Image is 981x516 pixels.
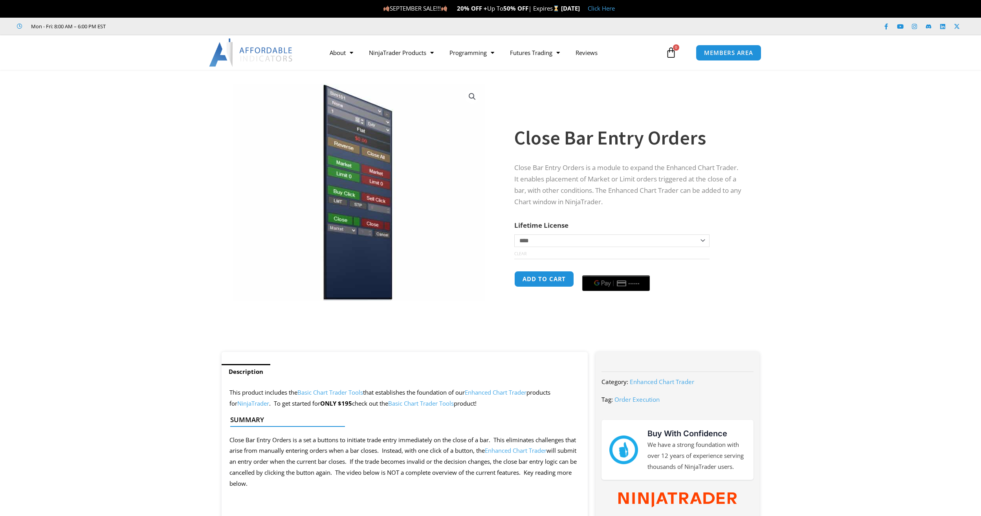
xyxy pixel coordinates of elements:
[588,4,615,12] a: Click Here
[553,5,559,11] img: ⌛
[229,435,580,489] p: Close Bar Entry Orders is a set a buttons to initiate trade entry immediately on the close of a b...
[383,5,389,11] img: 🍂
[441,5,447,11] img: 🍂
[704,50,753,56] span: MEMBERS AREA
[388,399,454,407] a: Basic Chart Trader Tools
[618,492,737,507] img: NinjaTrader Wordmark color RGB | Affordable Indicators – NinjaTrader
[673,44,679,51] span: 0
[457,4,487,12] strong: 20% OFF +
[233,84,485,301] img: CloseBarOrders | Affordable Indicators – NinjaTrader
[322,44,664,62] nav: Menu
[209,38,293,67] img: LogoAI | Affordable Indicators – NinjaTrader
[581,270,651,271] iframe: Secure payment input frame
[629,281,641,286] text: ••••••
[29,22,106,31] span: Mon - Fri: 8:00 AM – 6:00 PM EST
[696,45,761,61] a: MEMBERS AREA
[442,44,502,62] a: Programming
[601,395,613,403] span: Tag:
[630,378,694,386] a: Enhanced Chart Trader
[514,251,526,256] a: Clear options
[322,44,361,62] a: About
[465,388,526,396] a: Enhanced Chart Trader
[383,4,561,12] span: SEPTEMBER SALE!!! Up To | Expires
[485,446,546,454] a: Enhanced Chart Trader
[654,41,688,64] a: 0
[514,221,568,230] label: Lifetime License
[361,44,442,62] a: NinjaTrader Products
[561,4,580,12] strong: [DATE]
[614,395,660,403] a: Order Execution
[514,271,574,287] button: Add to cart
[237,399,269,407] a: NinjaTrader
[230,416,573,424] h4: Summary
[297,388,363,396] a: Basic Chart Trader Tools
[568,44,605,62] a: Reviews
[514,124,744,152] h1: Close Bar Entry Orders
[647,439,746,472] p: We have a strong foundation with over 12 years of experience serving thousands of NinjaTrader users.
[503,4,528,12] strong: 50% OFF
[514,162,744,208] p: Close Bar Entry Orders is a module to expand the Enhanced Chart Trader. It enables placement of M...
[229,387,580,409] p: This product includes the that establishes the foundation of our products for . To get started for
[647,428,746,439] h3: Buy With Confidence
[320,399,352,407] strong: ONLY $195
[117,22,235,30] iframe: Customer reviews powered by Trustpilot
[222,364,270,379] a: Description
[582,275,650,291] button: Buy with GPay
[601,378,628,386] span: Category:
[465,90,479,104] a: View full-screen image gallery
[502,44,568,62] a: Futures Trading
[609,435,638,464] img: mark thumbs good 43913 | Affordable Indicators – NinjaTrader
[352,399,477,407] span: check out the product!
